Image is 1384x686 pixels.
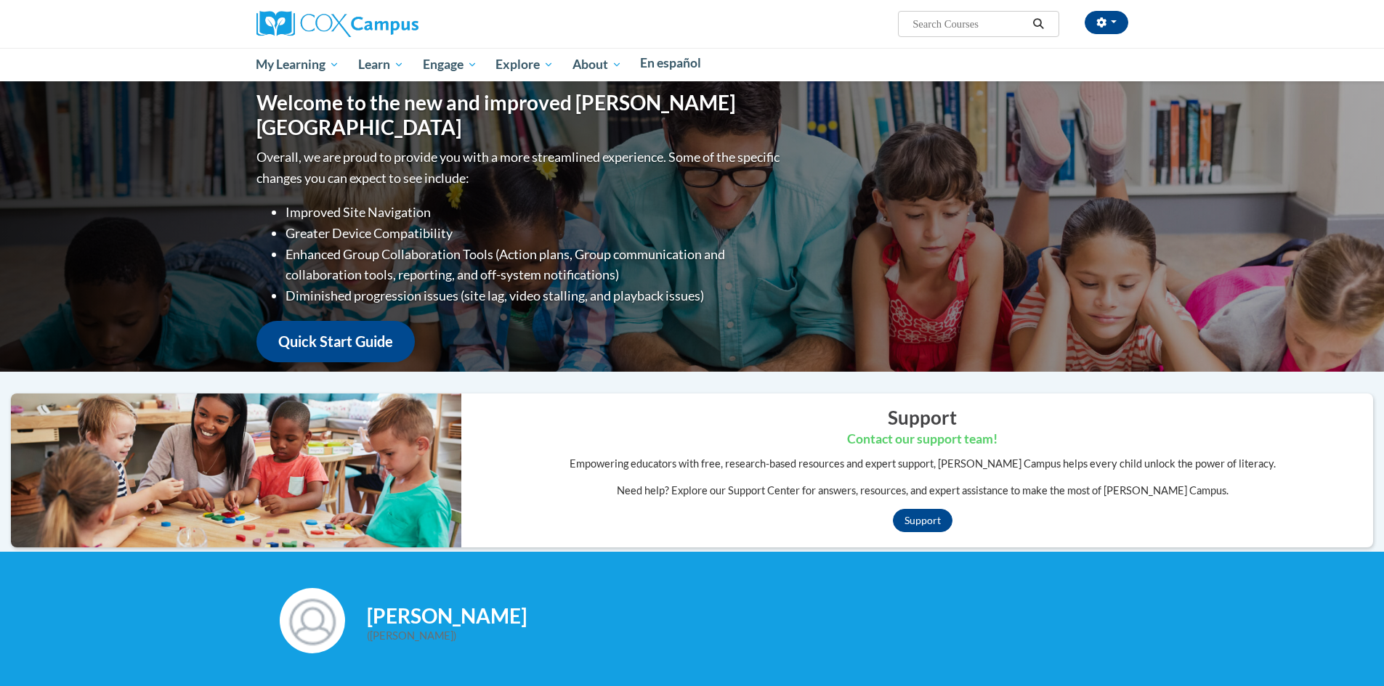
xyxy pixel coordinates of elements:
[472,456,1373,472] p: Empowering educators with free, research-based resources and expert support, [PERSON_NAME] Campus...
[349,48,413,81] a: Learn
[423,56,477,73] span: Engage
[256,321,415,362] a: Quick Start Guide
[286,244,783,286] li: Enhanced Group Collaboration Tools (Action plans, Group communication and collaboration tools, re...
[256,56,339,73] span: My Learning
[472,430,1373,449] h3: Contact our support team!
[367,604,1104,629] h4: [PERSON_NAME]
[256,147,783,189] p: Overall, we are proud to provide you with a more streamlined experience. Some of the specific cha...
[286,285,783,306] li: Diminished progression issues (site lag, video stalling, and playback issues)
[367,628,1104,644] div: ([PERSON_NAME])
[640,55,701,70] span: En español
[495,56,554,73] span: Explore
[631,48,711,78] a: En español
[358,56,404,73] span: Learn
[1032,19,1045,30] i: 
[1027,15,1049,33] button: Search
[280,588,345,653] img: Profile Image
[893,509,952,532] a: Support
[247,48,349,81] a: My Learning
[256,91,783,139] h1: Welcome to the new and improved [PERSON_NAME][GEOGRAPHIC_DATA]
[286,223,783,244] li: Greater Device Compatibility
[563,48,631,81] a: About
[1085,11,1128,34] button: Account Settings
[572,56,622,73] span: About
[256,11,418,37] img: Cox Campus
[286,202,783,223] li: Improved Site Navigation
[472,483,1373,499] p: Need help? Explore our Support Center for answers, resources, and expert assistance to make the m...
[235,48,1150,81] div: Main menu
[256,17,418,29] a: Cox Campus
[413,48,487,81] a: Engage
[486,48,563,81] a: Explore
[472,404,1373,430] h2: Support
[911,15,1027,33] input: Search Courses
